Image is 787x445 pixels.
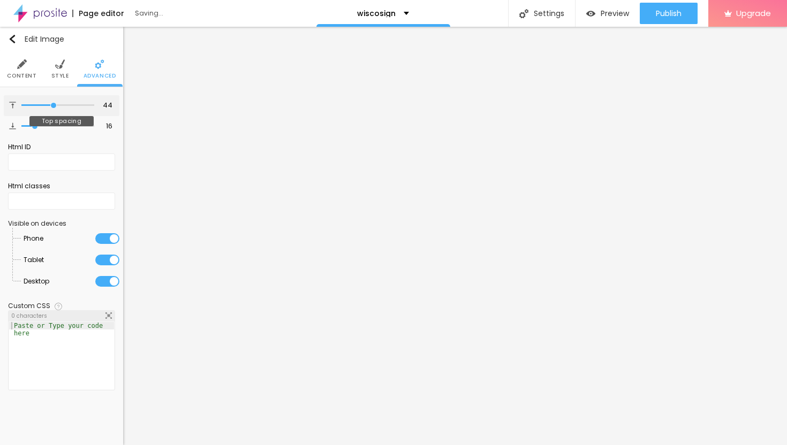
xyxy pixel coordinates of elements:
[9,102,16,109] img: Icone
[24,228,43,249] span: Phone
[55,303,62,310] img: Icone
[736,9,771,18] span: Upgrade
[7,73,36,79] span: Content
[72,10,124,17] div: Page editor
[8,181,115,191] div: Html classes
[105,312,112,319] img: Icone
[8,142,115,152] div: Html ID
[9,122,16,129] img: Icone
[84,73,116,79] span: Advanced
[8,35,17,43] img: Icone
[8,35,64,43] div: Edit Image
[8,303,50,309] div: Custom CSS
[640,3,698,24] button: Publish
[656,9,682,18] span: Publish
[357,10,396,17] p: wiscosign
[95,59,104,69] img: Icone
[586,9,595,18] img: view-1.svg
[24,249,44,271] span: Tablet
[24,271,49,292] span: Desktop
[17,59,27,69] img: Icone
[51,73,69,79] span: Style
[55,59,65,69] img: Icone
[576,3,640,24] button: Preview
[123,27,787,445] iframe: Editor
[9,322,114,337] div: Paste or Type your code here
[9,311,115,321] div: 0 characters
[519,9,528,18] img: Icone
[8,220,115,227] div: Visible on devices
[601,9,629,18] span: Preview
[135,10,258,17] div: Saving...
